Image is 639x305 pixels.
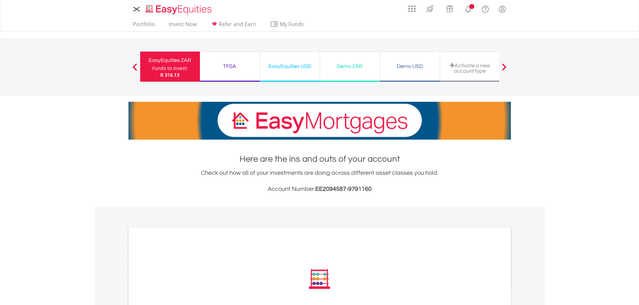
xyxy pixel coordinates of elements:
[160,72,179,78] span: R 316.13
[440,2,460,14] a: Vouchers
[384,62,436,71] div: Demo USD
[404,2,420,12] a: AppsGrid
[408,5,416,12] img: grid-menu-icon.svg
[128,168,511,194] div: Check out how all of your investments are doing across different asset classes you hold.
[324,62,376,71] div: Demo ZAR
[270,20,314,28] span: My Funds
[128,102,511,140] img: EasyMortage Promotion Banner
[219,20,256,28] span: Refer and Earn
[264,62,316,71] div: EasyEquities USD
[128,184,511,194] h3: Account Number:
[144,56,196,65] div: EasyEquities ZAR
[143,2,214,15] a: Home page
[444,3,455,14] img: vouchers-v2.svg
[460,2,477,15] a: Notifications
[144,4,214,15] img: EasyEquities_Logo.png
[128,153,511,165] h1: Here are the ins and outs of your account
[152,65,188,72] div: Funds to invest:
[208,21,259,31] a: Refer and Earn
[424,3,435,14] img: thrive-v2.svg
[444,63,496,74] div: Activate a new account type
[315,186,372,192] span: EE2094587-9791160
[204,62,256,71] div: TFSA
[477,2,494,15] a: FAQ's and Support
[494,2,511,16] a: My Profile
[130,21,158,31] a: Portfolio
[166,21,199,31] a: Invest Now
